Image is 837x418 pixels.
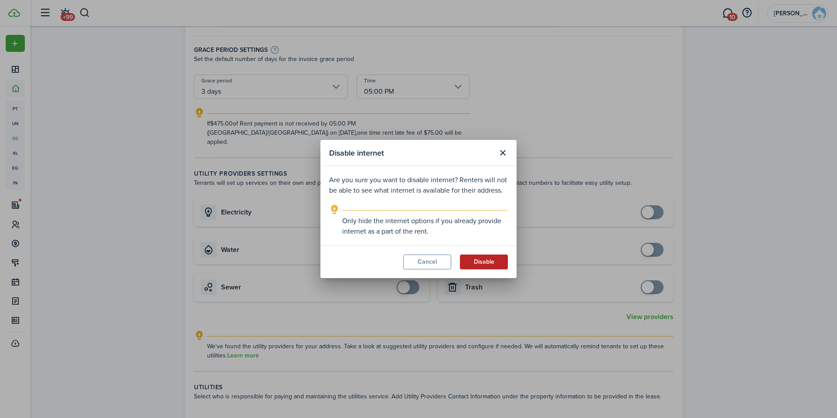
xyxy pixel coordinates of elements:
modal-title: Disable internet [329,144,493,161]
button: Disable [460,255,508,269]
p: Are you sure you want to disable internet? Renters will not be able to see what internet is avail... [329,175,508,196]
i: outline [329,204,340,215]
button: Close modal [495,146,510,160]
button: Cancel [403,255,451,269]
explanation-description: Only hide the internet options if you already provide internet as a part of the rent. [342,216,508,237]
